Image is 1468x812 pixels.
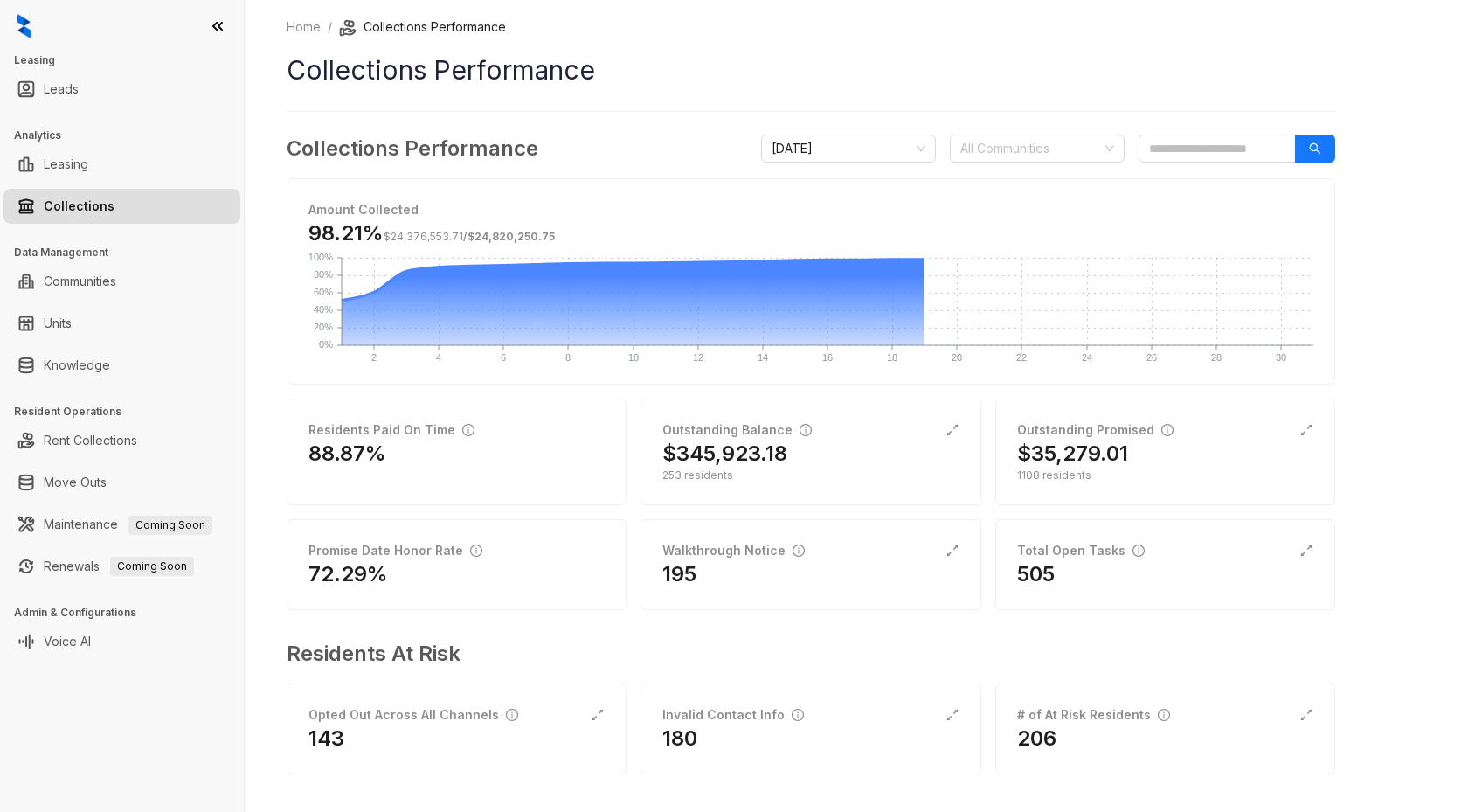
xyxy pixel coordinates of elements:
h2: 195 [662,560,696,588]
h1: Collections Performance [287,51,1335,90]
div: Outstanding Promised [1017,420,1174,440]
a: RenewalsComing Soon [44,549,194,584]
span: $24,376,553.71 [384,230,463,243]
text: 12 [693,352,703,363]
h2: 143 [308,725,344,753]
span: expand-alt [1299,423,1313,437]
div: 253 residents [662,468,959,483]
span: info-circle [800,424,812,436]
span: info-circle [1161,424,1174,436]
h3: Data Management [14,245,244,260]
text: 2 [371,352,377,363]
text: 20 [952,352,962,363]
h2: $345,923.18 [662,440,787,468]
h2: 206 [1017,725,1056,753]
li: Leads [3,72,240,107]
li: Rent Collections [3,423,240,458]
span: info-circle [793,545,805,557]
li: Voice AI [3,624,240,659]
text: 16 [822,352,833,363]
li: Communities [3,264,240,299]
text: 80% [314,269,333,280]
h3: Analytics [14,128,244,143]
strong: Amount Collected [308,202,419,217]
text: 24 [1082,352,1092,363]
a: Knowledge [44,348,110,383]
span: August 2025 [772,135,925,162]
div: Walkthrough Notice [662,541,805,560]
span: expand-alt [1299,544,1313,558]
text: 4 [436,352,441,363]
text: 18 [887,352,897,363]
span: expand-alt [945,544,959,558]
span: expand-alt [591,708,605,722]
text: 40% [314,304,333,315]
h3: Admin & Configurations [14,605,244,621]
text: 30 [1276,352,1286,363]
a: Leads [44,72,79,107]
li: Leasing [3,147,240,182]
span: Coming Soon [110,557,194,576]
a: Units [44,306,72,341]
h3: Collections Performance [287,133,538,164]
text: 100% [308,252,333,262]
h2: 505 [1017,560,1055,588]
text: 0% [319,339,333,350]
a: Voice AI [44,624,91,659]
a: Collections [44,189,114,224]
a: Leasing [44,147,88,182]
span: info-circle [462,424,474,436]
text: 8 [565,352,571,363]
li: Move Outs [3,465,240,500]
text: 20% [314,322,333,332]
h2: 72.29% [308,560,388,588]
li: Collections Performance [339,17,506,37]
span: / [384,230,555,243]
li: Maintenance [3,507,240,542]
li: / [328,17,332,37]
li: Collections [3,189,240,224]
span: expand-alt [1299,708,1313,722]
text: 26 [1146,352,1157,363]
h3: Resident Operations [14,404,244,420]
div: Promise Date Honor Rate [308,541,482,560]
span: info-circle [1132,545,1145,557]
li: Units [3,306,240,341]
h2: 180 [662,725,697,753]
text: 6 [501,352,506,363]
h3: Leasing [14,52,244,68]
text: 60% [314,287,333,297]
span: search [1309,142,1321,155]
span: info-circle [470,545,482,557]
div: Opted Out Across All Channels [308,705,518,725]
a: Home [283,17,324,37]
span: expand-alt [945,423,959,437]
span: expand-alt [945,708,959,722]
div: # of At Risk Residents [1017,705,1170,725]
div: Outstanding Balance [662,420,812,440]
img: logo [17,14,31,38]
span: Coming Soon [128,516,212,535]
div: 1108 residents [1017,468,1313,483]
a: Communities [44,264,116,299]
div: Total Open Tasks [1017,541,1145,560]
a: Rent Collections [44,423,137,458]
span: info-circle [1158,709,1170,721]
a: Move Outs [44,465,107,500]
text: 28 [1211,352,1222,363]
text: 14 [758,352,768,363]
text: 10 [628,352,639,363]
span: info-circle [792,709,804,721]
text: 22 [1016,352,1027,363]
h2: 88.87% [308,440,386,468]
span: $24,820,250.75 [467,230,555,243]
div: Residents Paid On Time [308,420,474,440]
h3: Residents At Risk [287,638,1321,670]
h2: $35,279.01 [1017,440,1128,468]
span: info-circle [506,709,518,721]
h3: 98.21% [308,219,555,247]
li: Knowledge [3,348,240,383]
li: Renewals [3,549,240,584]
div: Invalid Contact Info [662,705,804,725]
